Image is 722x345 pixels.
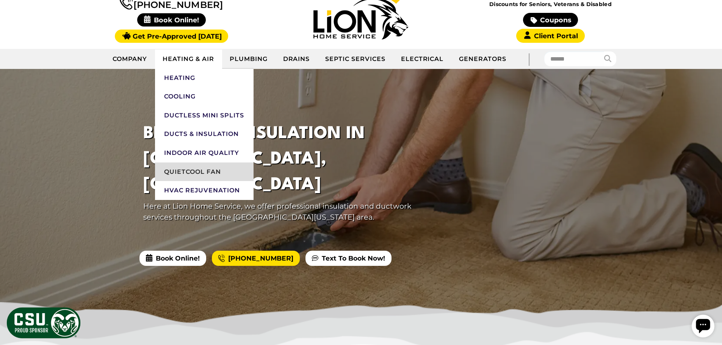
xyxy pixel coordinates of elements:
p: Here at Lion Home Service, we offer professional insulation and ductwork services throughout the ... [143,201,419,223]
a: Plumbing [222,50,276,69]
a: Generators [451,50,514,69]
span: Book Online! [137,13,206,27]
a: Coupons [523,13,578,27]
div: | [514,49,544,69]
img: CSU Sponsor Badge [6,306,81,339]
a: QuietCool Fan [155,162,254,181]
a: Heating & Air [155,50,222,69]
a: Get Pre-Approved [DATE] [115,30,228,43]
h1: Blown-in Insulation in [GEOGRAPHIC_DATA], [GEOGRAPHIC_DATA] [143,121,419,198]
a: Ductless Mini Splits [155,106,254,125]
a: Ducts & Insulation [155,125,254,144]
div: Open chat widget [3,3,26,26]
a: [PHONE_NUMBER] [212,251,300,266]
a: Septic Services [318,50,393,69]
a: Indoor Air Quality [155,144,254,162]
a: Company [105,50,155,69]
a: Drains [276,50,318,69]
a: Electrical [393,50,452,69]
a: HVAC Rejuvenation [155,181,254,200]
a: Client Portal [516,29,584,43]
span: Discounts for Seniors, Veterans & Disabled [457,2,644,7]
a: Heating [155,69,254,87]
span: Book Online! [139,251,206,266]
a: Cooling [155,87,254,106]
a: Text To Book Now! [305,251,392,266]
